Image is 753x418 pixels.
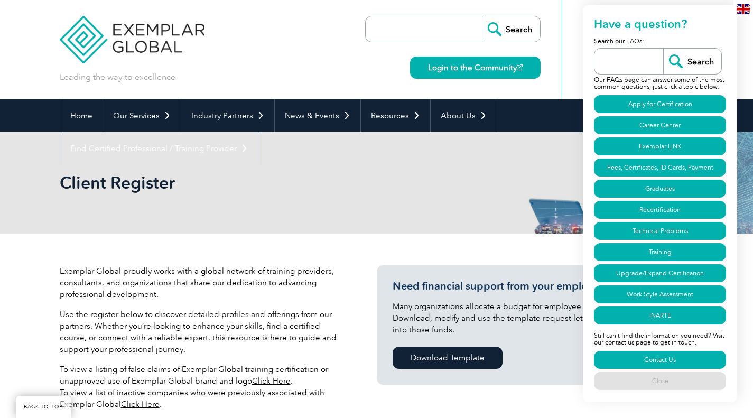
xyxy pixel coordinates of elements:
img: en [737,4,750,14]
p: Exemplar Global proudly works with a global network of training providers, consultants, and organ... [60,265,345,300]
a: Home [60,99,103,132]
a: Close [594,372,726,390]
a: Download Template [393,347,503,369]
p: Use the register below to discover detailed profiles and offerings from our partners. Whether you... [60,309,345,355]
a: Fees, Certificates, ID Cards, Payment [594,159,726,177]
input: Search [663,49,721,74]
p: To view a listing of false claims of Exemplar Global training certification or unapproved use of ... [60,364,345,410]
a: Contact Us [594,351,726,369]
a: About Us [431,99,497,132]
a: Graduates [594,180,726,198]
p: Many organizations allocate a budget for employee career development. Download, modify and use th... [393,301,678,336]
a: Work Style Assessment [594,285,726,303]
a: Apply for Certification [594,95,726,113]
a: Career Center [594,116,726,134]
a: Upgrade/Expand Certification [594,264,726,282]
p: Leading the way to excellence [60,71,175,83]
a: BACK TO TOP [16,396,71,418]
h2: Client Register [60,174,504,191]
h2: Have a question? [594,16,726,36]
a: Recertification [594,201,726,219]
a: Click Here [121,400,160,409]
img: open_square.png [517,64,523,70]
a: Our Services [103,99,181,132]
input: Search [482,16,540,42]
a: News & Events [275,99,360,132]
p: Search our FAQs: [594,36,726,48]
a: Resources [361,99,430,132]
h3: Need financial support from your employer? [393,280,678,293]
a: Click Here [252,376,291,386]
p: Still can't find the information you need? Visit our contact us page to get in touch. [594,326,726,349]
p: Our FAQs page can answer some of the most common questions, just click a topic below: [594,75,726,94]
a: Find Certified Professional / Training Provider [60,132,258,165]
a: Industry Partners [181,99,274,132]
a: Training [594,243,726,261]
a: Login to the Community [410,57,541,79]
a: iNARTE [594,306,726,324]
a: Exemplar LINK [594,137,726,155]
a: Technical Problems [594,222,726,240]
